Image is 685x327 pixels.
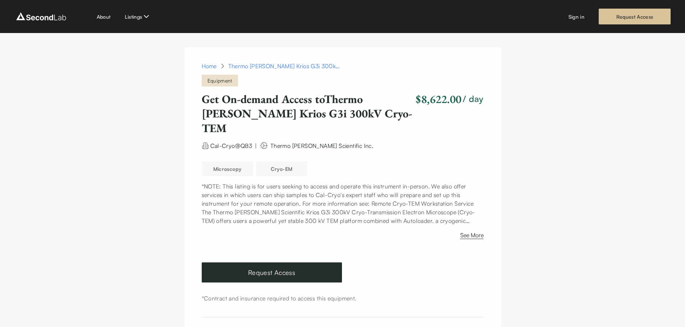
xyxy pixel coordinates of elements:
span: Equipment [202,75,238,87]
button: Listings [125,12,151,21]
a: Request Access [202,262,342,282]
a: About [97,13,111,20]
span: Thermo [PERSON_NAME] Scientific Inc. [270,142,373,149]
a: Home [202,62,217,70]
button: Cryo-EM [256,162,307,176]
img: manufacturer [260,141,268,150]
div: Thermo Fisher Krios G3i 300kV Cryo-TEM [228,62,343,70]
h3: / day [463,93,483,105]
a: Cal-Cryo@QB3 [210,141,252,149]
a: Request Access [599,9,671,24]
p: The Thermo [PERSON_NAME] Scientific Krios G3i 300kV Cryo-Transmission Electron Microscope (Cryo-T... [202,208,484,225]
button: See More [460,231,484,242]
div: | [255,141,257,150]
img: logo [14,11,68,22]
h1: Get On-demand Access to Thermo [PERSON_NAME] Krios G3i 300kV Cryo-TEM [202,92,413,135]
a: Sign in [568,13,584,20]
button: Microscopy [202,162,253,176]
div: *Contract and insurance required to access this equipment. [202,294,484,303]
p: *NOTE: This listing is for users seeking to access and operate this instrument in-person. We also... [202,182,484,208]
span: Cal-Cryo@QB3 [210,142,252,149]
h2: $8,622.00 [416,92,461,106]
